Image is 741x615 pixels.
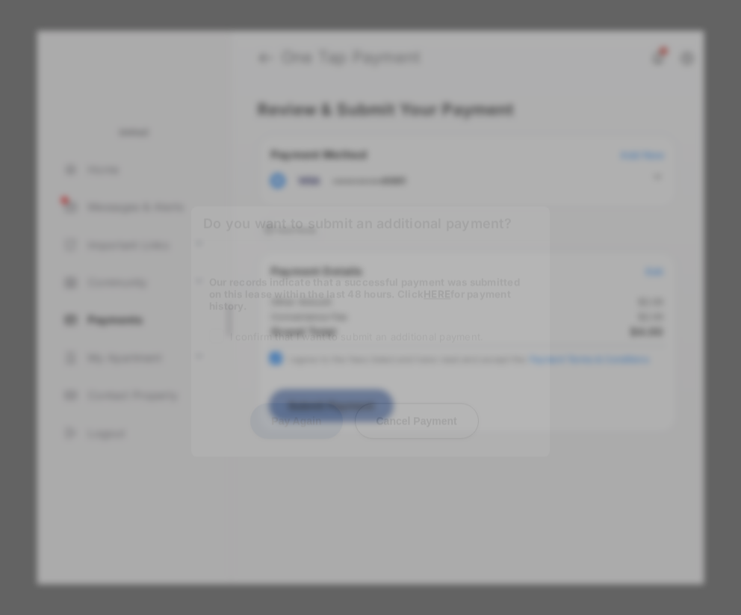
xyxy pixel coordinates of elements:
span: I confirm that I want to submit an additional payment. [230,330,483,342]
h6: Do you want to submit an additional payment? [191,207,550,241]
a: HERE [424,288,450,300]
button: Pay Again [250,403,342,439]
button: Cancel Payment [355,403,479,439]
h5: Our records indicate that a successful payment was submitted on this lease within the last 48 hou... [209,276,532,312]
